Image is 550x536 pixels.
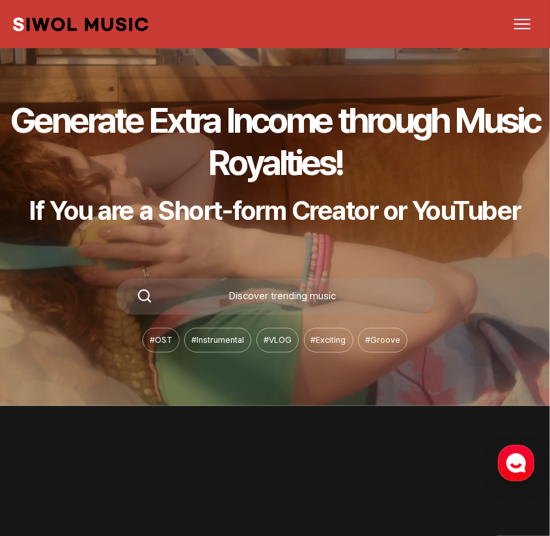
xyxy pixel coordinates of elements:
button: 메뉴 열기 [508,9,537,39]
li: # Groove [358,328,407,353]
li: # VLOG [256,328,299,353]
a: Home [4,412,86,445]
a: Settings [168,412,250,445]
li: # Instrumental [184,328,251,353]
span: Home [33,432,56,442]
span: Messages [108,433,146,443]
li: # Exciting [304,328,353,353]
p: If You are a Short-form Creator or YouTuber [7,194,543,226]
span: Settings [193,432,225,442]
div: Discover trending music [152,291,414,301]
h1: Generate Extra Income through Music Royalties! [7,100,543,184]
li: # OST [143,328,180,353]
a: Messages [86,412,168,445]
